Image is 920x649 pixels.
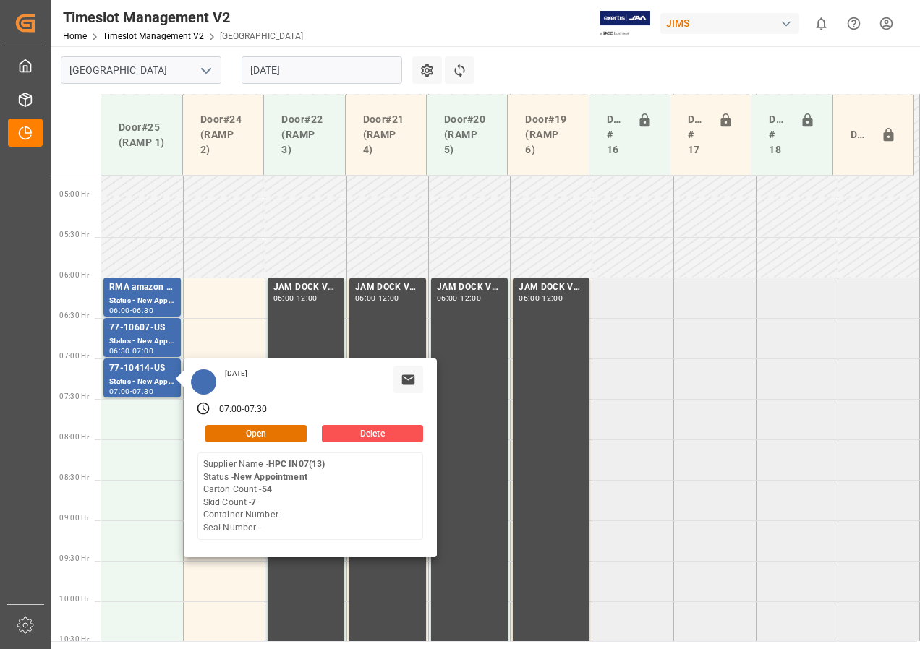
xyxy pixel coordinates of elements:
div: JAM DOCK VOLUME CONTROL [437,280,502,295]
button: Help Center [838,7,870,40]
div: Door#21 (RAMP 4) [357,106,414,163]
div: Status - New Appointment [109,295,175,307]
div: Doors # 16 [601,106,631,163]
div: - [130,307,132,314]
span: 05:00 Hr [59,190,89,198]
button: Delete [322,425,423,442]
div: - [458,295,460,301]
div: Door#20 (RAMP 5) [438,106,495,163]
div: JIMS [660,13,799,34]
div: Supplier Name - Status - Carton Count - Skid Count - Container Number - Seal Number - [203,458,325,534]
span: 05:30 Hr [59,231,89,238]
div: 12:00 [378,295,399,301]
a: Timeslot Management V2 [103,31,204,41]
div: - [130,388,132,395]
div: 07:30 [244,403,268,416]
div: 07:30 [132,388,153,395]
div: - [540,295,542,301]
div: 06:00 [437,295,458,301]
div: JAM DOCK VOLUME CONTROL [273,280,338,295]
div: 07:00 [219,403,242,416]
div: Doors # 18 [763,106,793,163]
span: 08:30 Hr [59,473,89,481]
div: Doors # 17 [682,106,712,163]
div: 07:00 [132,348,153,354]
span: 10:30 Hr [59,635,89,643]
div: 06:00 [519,295,540,301]
span: 09:00 Hr [59,514,89,522]
button: Open [205,425,307,442]
div: - [130,348,132,354]
div: - [376,295,378,301]
div: 06:00 [273,295,294,301]
button: JIMS [660,9,805,37]
div: 12:00 [297,295,318,301]
div: JAM DOCK VOLUME CONTROL [355,280,420,295]
div: 12:00 [460,295,481,301]
img: Exertis%20JAM%20-%20Email%20Logo.jpg_1722504956.jpg [600,11,650,36]
div: - [294,295,297,301]
div: Door#24 (RAMP 2) [195,106,252,163]
div: 77-10607-US [109,321,175,335]
div: 06:00 [109,307,130,314]
div: Status - New Appointment [109,335,175,348]
button: show 0 new notifications [805,7,838,40]
span: 09:30 Hr [59,554,89,562]
div: 07:00 [109,388,130,395]
button: open menu [195,59,216,82]
span: 10:00 Hr [59,595,89,603]
div: 06:30 [132,307,153,314]
a: Home [63,31,87,41]
div: 77-10414-US [109,361,175,376]
span: 07:30 Hr [59,392,89,400]
div: - [242,403,244,416]
div: Door#19 (RAMP 6) [519,106,576,163]
div: RMA amazon returns [109,280,175,295]
div: 12:00 [542,295,563,301]
div: Timeslot Management V2 [63,7,303,28]
div: 06:00 [355,295,376,301]
div: JAM DOCK VOLUME CONTROL [519,280,584,295]
div: Door#22 (RAMP 3) [276,106,333,163]
input: DD-MM-YYYY [242,56,402,84]
input: Type to search/select [61,56,221,84]
span: 08:00 Hr [59,433,89,441]
div: Status - New Appointment [109,376,175,388]
b: 7 [251,497,256,507]
span: 07:00 Hr [59,352,89,360]
b: New Appointment [234,472,307,482]
b: HPC IN07(13) [268,459,325,469]
span: 06:00 Hr [59,271,89,279]
b: 54 [262,484,272,494]
div: Door#25 (RAMP 1) [113,114,171,156]
div: Door#23 [845,121,875,149]
div: [DATE] [220,369,253,379]
div: 06:30 [109,348,130,354]
span: 06:30 Hr [59,311,89,319]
